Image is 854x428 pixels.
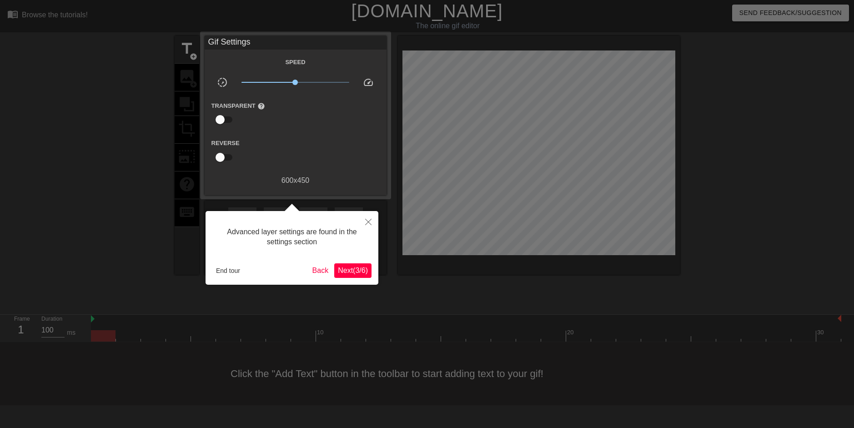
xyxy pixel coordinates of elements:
[334,263,372,278] button: Next
[309,263,332,278] button: Back
[358,211,378,232] button: Close
[212,218,372,257] div: Advanced layer settings are found in the settings section
[338,267,368,274] span: Next ( 3 / 6 )
[212,264,244,277] button: End tour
